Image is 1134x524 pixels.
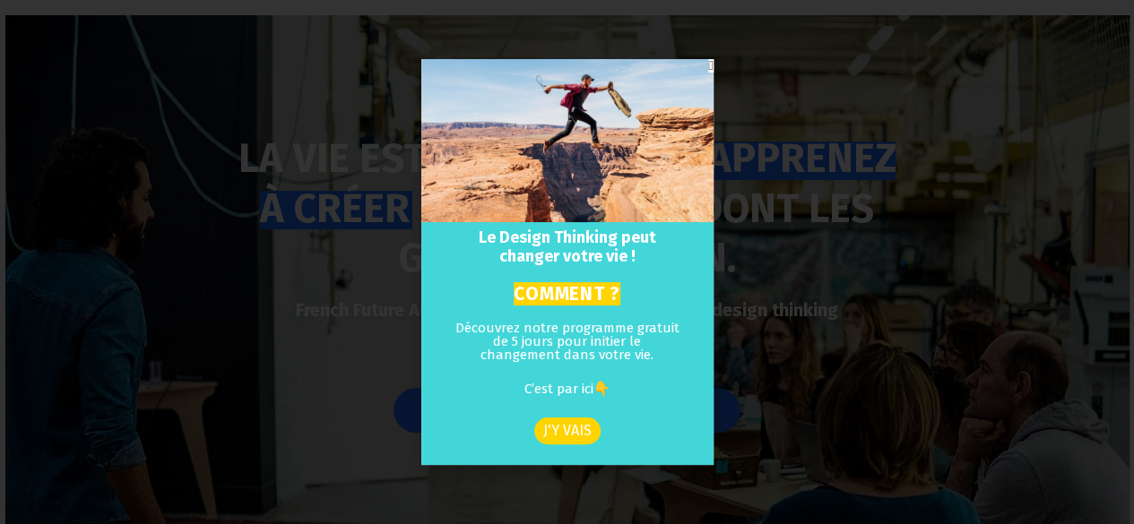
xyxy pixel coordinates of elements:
[454,382,680,417] p: C’est par ici👇
[543,424,592,438] span: J'Y VAIS
[514,282,619,305] mark: COMMENT ?
[454,322,680,382] p: Découvrez notre programme gratuit de 5 jours pour initier le changement dans votre vie.
[534,417,601,444] a: J'Y VAIS
[708,59,713,73] a: Close
[436,228,698,267] h2: Le Design Thinking peut changer votre vie !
